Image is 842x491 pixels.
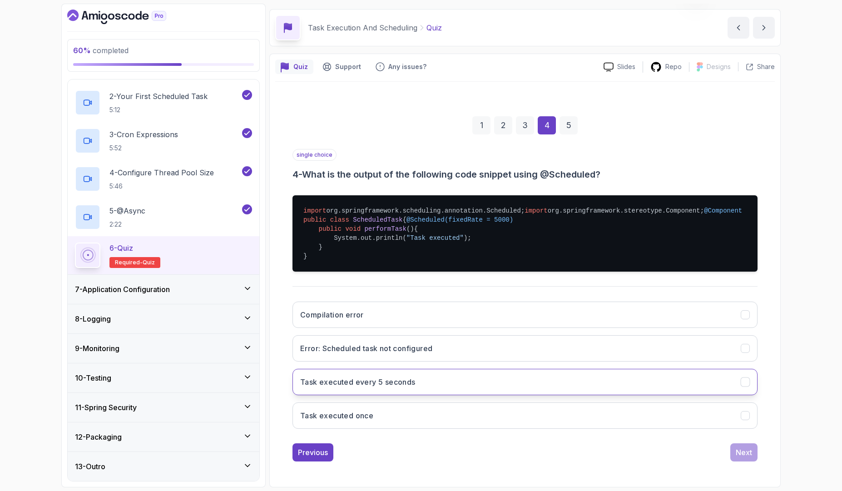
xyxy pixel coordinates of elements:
[300,343,432,354] h3: Error: Scheduled task not configured
[292,443,333,461] button: Previous
[643,61,689,73] a: Repo
[292,195,758,272] pre: org.springframework.scheduling.annotation.Scheduled; org.springframework.stereotype.Component; { ...
[73,46,91,55] span: 60 %
[617,62,635,71] p: Slides
[300,309,364,320] h3: Compilation error
[75,372,111,383] h3: 10 - Testing
[109,91,208,102] p: 2 - Your First Scheduled Task
[738,62,775,71] button: Share
[75,166,252,192] button: 4-Configure Thread Pool Size5:46
[75,313,111,324] h3: 8 - Logging
[426,22,442,33] p: Quiz
[75,90,252,115] button: 2-Your First Scheduled Task5:12
[364,225,406,233] span: performTask
[345,225,361,233] span: void
[68,363,259,392] button: 10-Testing
[292,149,337,161] p: single choice
[292,168,758,181] h3: 4 - What is the output of the following code snippet using @Scheduled?
[736,447,752,458] div: Next
[300,377,416,387] h3: Task executed every 5 seconds
[293,62,308,71] p: Quiz
[109,105,208,114] p: 5:12
[330,216,349,223] span: class
[68,393,259,422] button: 11-Spring Security
[406,225,414,233] span: ()
[317,60,367,74] button: Support button
[109,205,145,216] p: 5 - @Async
[406,216,513,223] span: @Scheduled(fixedRate = 5000)
[75,204,252,230] button: 5-@Async2:22
[73,46,129,55] span: completed
[109,220,145,229] p: 2:22
[292,402,758,429] button: Task executed once
[115,259,143,266] span: Required-
[730,443,758,461] button: Next
[109,129,178,140] p: 3 - Cron Expressions
[406,234,464,242] span: "Task executed"
[275,60,313,74] button: quiz button
[753,17,775,39] button: next content
[298,447,328,458] div: Previous
[665,62,682,71] p: Repo
[75,284,170,295] h3: 7 - Application Configuration
[109,144,178,153] p: 5:52
[67,10,187,24] a: Dashboard
[75,431,122,442] h3: 12 - Packaging
[335,62,361,71] p: Support
[109,167,214,178] p: 4 - Configure Thread Pool Size
[560,116,578,134] div: 5
[596,62,643,72] a: Slides
[75,402,137,413] h3: 11 - Spring Security
[292,369,758,395] button: Task executed every 5 seconds
[707,62,731,71] p: Designs
[109,243,133,253] p: 6 - Quiz
[68,304,259,333] button: 8-Logging
[75,461,105,472] h3: 13 - Outro
[75,128,252,154] button: 3-Cron Expressions5:52
[388,62,426,71] p: Any issues?
[68,275,259,304] button: 7-Application Configuration
[370,60,432,74] button: Feedback button
[292,335,758,362] button: Error: Scheduled task not configured
[68,334,259,363] button: 9-Monitoring
[75,343,119,354] h3: 9 - Monitoring
[525,207,547,214] span: import
[303,216,326,223] span: public
[538,116,556,134] div: 4
[757,62,775,71] p: Share
[68,452,259,481] button: 13-Outro
[704,207,742,214] span: @Component
[292,302,758,328] button: Compilation error
[728,17,749,39] button: previous content
[516,116,534,134] div: 3
[109,182,214,191] p: 5:46
[308,22,417,33] p: Task Execution And Scheduling
[303,207,326,214] span: import
[143,259,155,266] span: quiz
[472,116,490,134] div: 1
[353,216,402,223] span: ScheduledTask
[300,410,373,421] h3: Task executed once
[494,116,512,134] div: 2
[75,243,252,268] button: 6-QuizRequired-quiz
[68,422,259,451] button: 12-Packaging
[319,225,342,233] span: public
